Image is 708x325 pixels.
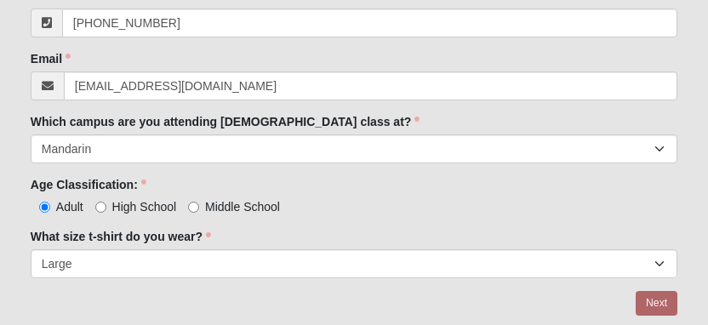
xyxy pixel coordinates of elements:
label: Email [31,50,71,67]
span: Middle School [205,200,280,214]
input: Middle School [188,202,199,213]
input: Adult [39,202,50,213]
span: High School [112,200,177,214]
label: Which campus are you attending [DEMOGRAPHIC_DATA] class at? [31,113,420,130]
label: What size t-shirt do you wear? [31,228,211,245]
span: Adult [56,200,83,214]
input: High School [95,202,106,213]
label: Age Classification: [31,176,146,193]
